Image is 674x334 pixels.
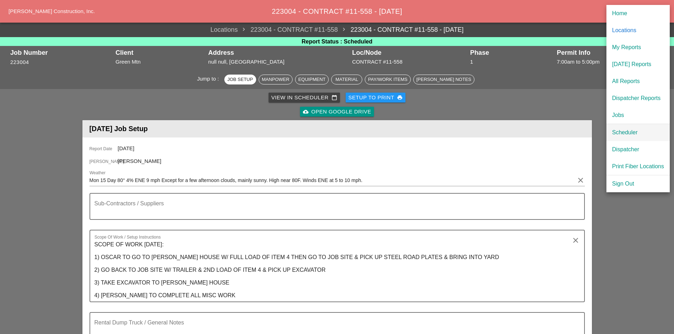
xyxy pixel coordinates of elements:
a: Dispatcher Reports [606,90,670,107]
span: [PERSON_NAME] [118,158,161,164]
input: Weather [90,175,575,186]
button: Job Setup [224,75,256,84]
a: Locations [211,25,238,35]
div: Dispatcher [612,145,664,154]
a: [PERSON_NAME] Construction, Inc. [8,8,95,14]
i: calendar_today [332,95,337,100]
div: [PERSON_NAME] Notes [416,76,471,83]
a: Jobs [606,107,670,124]
a: View in Scheduler [269,93,340,102]
div: Material [334,76,359,83]
div: Phase [470,49,553,56]
i: clear [571,236,580,245]
div: 1 [470,58,553,66]
textarea: Scope Of Work / Setup Instructions [94,239,574,301]
div: Jobs [612,111,664,119]
button: [PERSON_NAME] Notes [413,75,474,84]
div: Dispatcher Reports [612,94,664,102]
div: CONTRACT #11-558 [352,58,467,66]
i: clear [576,176,585,184]
span: 223004 - CONTRACT #11-558 [238,25,338,35]
div: Address [208,49,349,56]
a: [DATE] Reports [606,56,670,73]
div: Scheduler [612,128,664,137]
div: Print Fiber Locations [612,162,664,171]
span: [PERSON_NAME] [90,158,118,165]
div: Open Google Drive [303,108,371,116]
div: View in Scheduler [271,94,337,102]
div: [DATE] Reports [612,60,664,69]
div: Permit Info [557,49,664,56]
button: Setup to Print [346,93,406,102]
textarea: Sub-Contractors / Suppliers [94,202,574,219]
button: Material [331,75,362,84]
div: Manpower [262,76,289,83]
span: Jump to : [197,76,222,82]
a: My Reports [606,39,670,56]
a: Home [606,5,670,22]
div: 7:00am to 5:00pm [557,58,664,66]
i: cloud_upload [303,109,309,115]
div: Green Mtn [115,58,204,66]
a: Scheduler [606,124,670,141]
button: Pay/Work Items [365,75,410,84]
div: Loc/Node [352,49,467,56]
a: Locations [606,22,670,39]
div: null null, [GEOGRAPHIC_DATA] [208,58,349,66]
a: All Reports [606,73,670,90]
span: Report Date [90,146,118,152]
a: Dispatcher [606,141,670,158]
a: Open Google Drive [300,107,374,117]
div: Equipment [298,76,326,83]
div: Sign Out [612,180,664,188]
header: [DATE] Job Setup [82,120,592,137]
i: print [397,95,403,100]
div: My Reports [612,43,664,52]
span: 223004 - CONTRACT #11-558 - [DATE] [272,7,402,15]
button: Equipment [295,75,329,84]
a: Print Fiber Locations [606,158,670,175]
a: 223004 - CONTRACT #11-558 - [DATE] [338,25,463,35]
span: [DATE] [118,145,134,151]
div: Pay/Work Items [368,76,407,83]
div: Setup to Print [348,94,403,102]
div: Client [115,49,204,56]
div: All Reports [612,77,664,86]
button: 223004 [10,58,29,66]
div: Job Setup [227,76,253,83]
div: Locations [612,26,664,35]
button: Manpower [259,75,293,84]
div: Home [612,9,664,18]
div: Job Number [10,49,112,56]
